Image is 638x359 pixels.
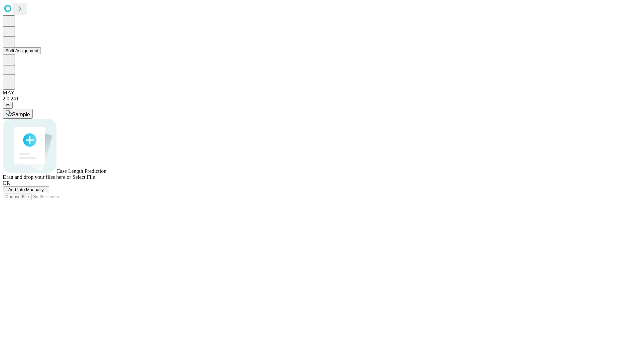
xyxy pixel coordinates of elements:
[3,102,13,109] button: @
[3,186,49,193] button: Add Info Manually
[72,174,95,180] span: Select File
[8,187,44,192] span: Add Info Manually
[3,109,33,119] button: Sample
[3,174,71,180] span: Drag and drop your files here or
[5,103,10,108] span: @
[56,168,106,174] span: Case Length Prediction
[12,112,30,117] span: Sample
[3,47,41,54] button: Shift Assignment
[3,90,635,96] div: MAY
[3,96,635,102] div: 2.0.241
[3,180,10,186] span: OR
